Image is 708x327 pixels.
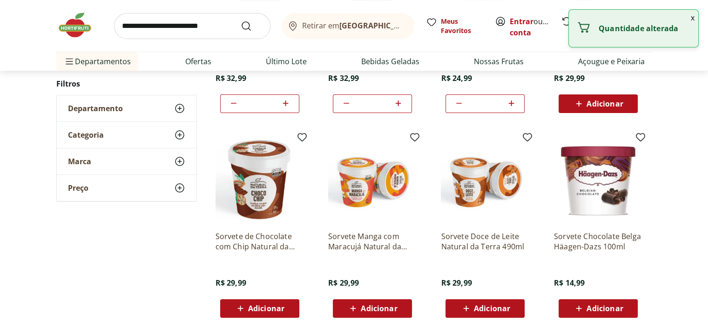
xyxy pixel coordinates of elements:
[554,231,642,252] a: Sorvete Chocolate Belga Häagen-Dazs 100ml
[426,17,484,35] a: Meus Favoritos
[68,183,88,193] span: Preço
[559,94,638,113] button: Adicionar
[554,73,585,83] span: R$ 29,99
[441,278,472,288] span: R$ 29,99
[216,231,304,252] a: Sorvete de Chocolate com Chip Natural da Terra 490ml
[587,305,623,312] span: Adicionar
[266,56,307,67] a: Último Lote
[216,73,246,83] span: R$ 32,99
[441,17,484,35] span: Meus Favoritos
[302,21,405,30] span: Retirar em
[328,278,359,288] span: R$ 29,99
[361,305,397,312] span: Adicionar
[216,135,304,224] img: Sorvete de Chocolate com Chip Natural da Terra 490ml
[220,299,299,318] button: Adicionar
[510,16,551,38] span: ou
[587,100,623,107] span: Adicionar
[248,305,284,312] span: Adicionar
[56,11,103,39] img: Hortifruti
[241,20,263,32] button: Submit Search
[216,278,246,288] span: R$ 29,99
[687,10,698,26] button: Fechar notificação
[554,135,642,224] img: Sorvete Chocolate Belga Häagen-Dazs 100ml
[57,122,196,148] button: Categoria
[68,157,91,166] span: Marca
[559,299,638,318] button: Adicionar
[64,50,131,73] span: Departamentos
[57,148,196,174] button: Marca
[445,299,525,318] button: Adicionar
[68,130,104,140] span: Categoria
[328,231,417,252] a: Sorvete Manga com Maracujá Natural da Terra 490ml
[510,16,533,27] a: Entrar
[578,56,645,67] a: Açougue e Peixaria
[282,13,415,39] button: Retirar em[GEOGRAPHIC_DATA]/[GEOGRAPHIC_DATA]
[114,13,270,39] input: search
[599,24,691,33] p: Quantidade alterada
[554,278,585,288] span: R$ 14,99
[328,135,417,224] img: Sorvete Manga com Maracujá Natural da Terra 490ml
[441,135,529,224] img: Sorvete Doce de Leite Natural da Terra 490ml
[328,73,359,83] span: R$ 32,99
[57,95,196,121] button: Departamento
[474,56,524,67] a: Nossas Frutas
[68,104,123,113] span: Departamento
[333,299,412,318] button: Adicionar
[185,56,211,67] a: Ofertas
[339,20,496,31] b: [GEOGRAPHIC_DATA]/[GEOGRAPHIC_DATA]
[441,73,472,83] span: R$ 24,99
[57,175,196,201] button: Preço
[64,50,75,73] button: Menu
[474,305,510,312] span: Adicionar
[56,74,197,93] h2: Filtros
[510,16,561,38] a: Criar conta
[441,231,529,252] a: Sorvete Doce de Leite Natural da Terra 490ml
[361,56,419,67] a: Bebidas Geladas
